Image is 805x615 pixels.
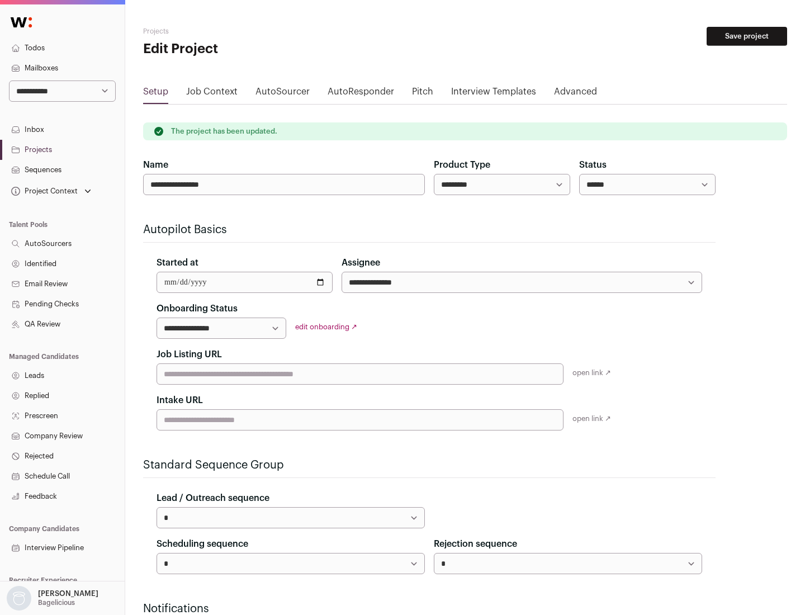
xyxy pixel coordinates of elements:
a: Advanced [554,85,597,103]
img: nopic.png [7,586,31,611]
label: Started at [157,256,198,269]
label: Rejection sequence [434,537,517,551]
p: Bagelicious [38,598,75,607]
h1: Edit Project [143,40,358,58]
a: Job Context [186,85,238,103]
a: Interview Templates [451,85,536,103]
label: Scheduling sequence [157,537,248,551]
a: AutoSourcer [255,85,310,103]
label: Name [143,158,168,172]
label: Status [579,158,607,172]
label: Lead / Outreach sequence [157,491,269,505]
a: Setup [143,85,168,103]
label: Assignee [342,256,380,269]
p: The project has been updated. [171,127,277,136]
a: Pitch [412,85,433,103]
label: Job Listing URL [157,348,222,361]
h2: Autopilot Basics [143,222,716,238]
a: edit onboarding ↗ [295,323,357,330]
p: [PERSON_NAME] [38,589,98,598]
div: Project Context [9,187,78,196]
label: Onboarding Status [157,302,238,315]
label: Product Type [434,158,490,172]
img: Wellfound [4,11,38,34]
button: Save project [707,27,787,46]
h2: Standard Sequence Group [143,457,716,473]
a: AutoResponder [328,85,394,103]
button: Open dropdown [9,183,93,199]
button: Open dropdown [4,586,101,611]
label: Intake URL [157,394,203,407]
h2: Projects [143,27,358,36]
